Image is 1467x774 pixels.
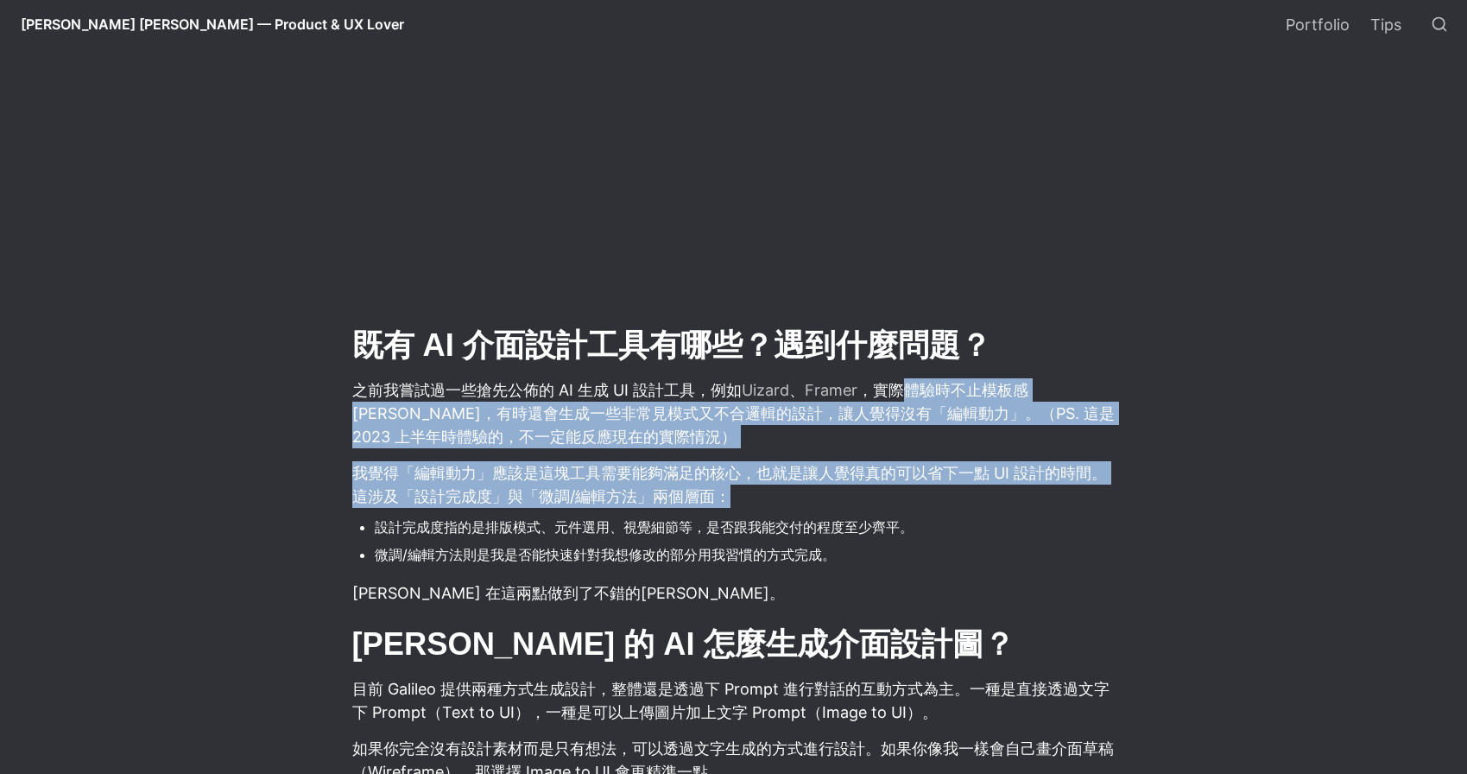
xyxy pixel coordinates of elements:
[351,579,1117,607] p: [PERSON_NAME] 在這兩點做到了不錯的[PERSON_NAME]。
[351,675,1117,726] p: 目前 Galileo 提供兩種方式生成設計，整體還是透過下 Prompt 進行對話的互動方式為主。一種是直接透過文字下 Prompt（Text to UI），一種是可以上傳圖片加上文字 Prom...
[375,514,1117,540] li: 設計完成度指的是排版模式、元件選用、視覺細節等，是否跟我能交付的程度至少齊平。
[351,376,1117,451] p: 之前我嘗試過一些搶先公佈的 AI 生成 UI 設計工具，例如 、 ，實際體驗時不止模板感[PERSON_NAME]，有時還會生成一些非常見模式又不合邏輯的設計，讓人覺得沒有「編輯動力」。（PS....
[21,16,404,33] span: [PERSON_NAME] [PERSON_NAME] — Product & UX Lover
[805,381,857,399] a: Framer
[375,542,1117,568] li: 微調/編輯方法則是我是否能快速針對我想修改的部分用我習慣的方式完成。
[351,322,1117,368] h2: 既有 AI 介面設計工具有哪些？遇到什麼問題？
[351,621,1117,667] h2: [PERSON_NAME] 的 AI 怎麼生成介面設計圖？
[742,381,789,399] a: Uizard
[351,459,1117,511] p: 我覺得「編輯動力」應該是這塊工具需要能夠滿足的核心，也就是讓人覺得真的可以省下一點 UI 設計的時間。這涉及「設計完成度」與「微調/編輯方法」兩個層面：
